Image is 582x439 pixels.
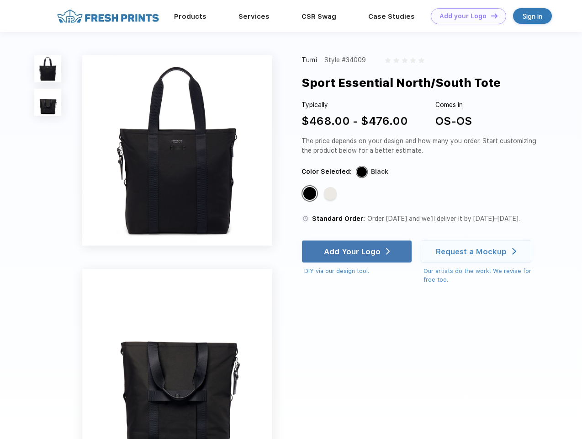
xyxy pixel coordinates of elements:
[393,58,399,63] img: gray_star.svg
[418,58,424,63] img: gray_star.svg
[491,13,497,18] img: DT
[302,136,540,155] div: The price depends on your design and how many you order. Start customizing the product below for ...
[439,12,487,20] div: Add your Logo
[324,247,381,256] div: Add Your Logo
[512,248,516,255] img: white arrow
[302,100,408,110] div: Typically
[423,267,540,284] div: Our artists do the work! We revise for free too.
[302,167,352,177] div: Color Selected:
[436,247,507,256] div: Request a Mockup
[386,248,390,255] img: white arrow
[324,187,337,200] div: Off White Tan
[324,55,366,65] div: Style #34009
[402,58,407,63] img: gray_star.svg
[302,74,501,91] div: Sport Essential North/South Tote
[34,89,61,116] img: func=resize&h=100
[410,58,416,63] img: gray_star.svg
[435,100,472,110] div: Comes in
[513,8,552,24] a: Sign in
[312,215,365,222] span: Standard Order:
[371,167,388,177] div: Black
[435,113,472,129] div: OS-OS
[302,214,310,223] img: standard order
[303,187,316,200] div: Black
[523,11,542,21] div: Sign in
[367,215,520,222] span: Order [DATE] and we’ll deliver it by [DATE]–[DATE].
[34,55,61,82] img: func=resize&h=100
[302,113,408,129] div: $468.00 - $476.00
[82,55,272,246] img: func=resize&h=640
[302,55,318,65] div: Tumi
[54,8,162,24] img: fo%20logo%202.webp
[174,12,206,21] a: Products
[385,58,391,63] img: gray_star.svg
[304,267,412,276] div: DIY via our design tool.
